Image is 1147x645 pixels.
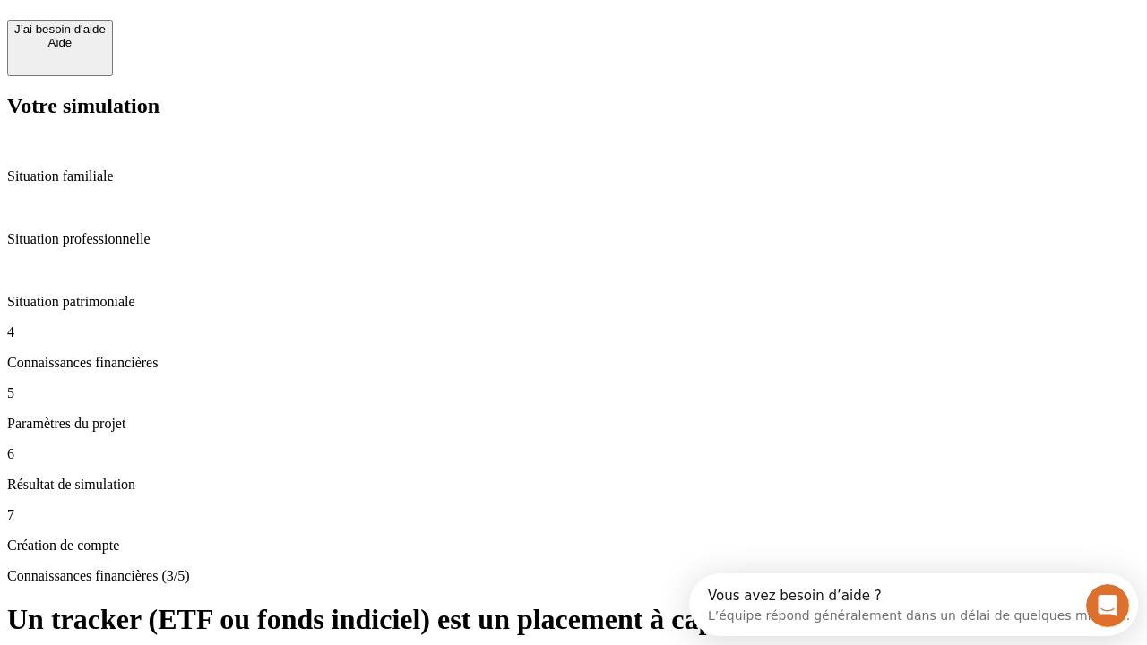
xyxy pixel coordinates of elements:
p: Connaissances financières (3/5) [7,568,1140,584]
div: L’équipe répond généralement dans un délai de quelques minutes. [19,30,441,48]
p: Situation familiale [7,168,1140,185]
div: Vous avez besoin d’aide ? [19,15,441,30]
p: 7 [7,507,1140,523]
p: 4 [7,324,1140,340]
button: J’ai besoin d'aideAide [7,20,113,76]
div: Ouvrir le Messenger Intercom [7,7,494,56]
p: Résultat de simulation [7,477,1140,493]
p: 5 [7,385,1140,401]
p: Situation professionnelle [7,231,1140,247]
div: J’ai besoin d'aide [14,22,106,36]
p: Connaissances financières [7,355,1140,371]
p: Situation patrimoniale [7,294,1140,310]
p: Création de compte [7,537,1140,554]
h2: Votre simulation [7,94,1140,118]
h1: Un tracker (ETF ou fonds indiciel) est un placement à capital garanti ? [7,603,1140,636]
div: Aide [14,36,106,49]
p: 6 [7,446,1140,462]
p: Paramètres du projet [7,416,1140,432]
iframe: Intercom live chat [1086,584,1129,627]
iframe: Intercom live chat discovery launcher [689,573,1138,636]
